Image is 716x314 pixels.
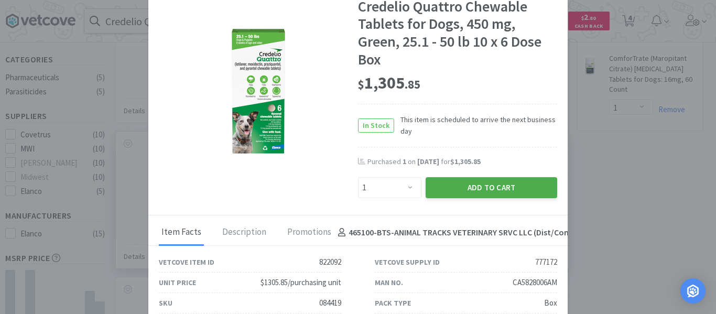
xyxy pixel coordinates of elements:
div: Vetcove Supply ID [375,256,440,268]
div: Description [220,220,269,246]
div: Pack Type [375,297,411,309]
div: Purchased on for [367,157,557,167]
div: Open Intercom Messenger [680,278,706,304]
span: This item is scheduled to arrive the next business day [394,114,557,137]
button: Add to Cart [426,177,557,198]
div: Promotions [285,220,334,246]
div: CA5828006AM [513,276,557,289]
div: Man No. [375,277,403,288]
span: 1,305 [358,72,420,93]
div: 777172 [535,256,557,268]
div: 084419 [319,297,341,309]
div: Vetcove Item ID [159,256,214,268]
img: 04dda438427f477db87e3d75c3925fef_777172.png [224,26,292,157]
div: Unit Price [159,277,196,288]
span: $ [358,77,364,92]
span: In Stock [359,119,394,132]
div: Box [544,297,557,309]
div: $1305.85/purchasing unit [261,276,341,289]
span: [DATE] [417,157,439,166]
span: $1,305.85 [450,157,481,166]
div: Item Facts [159,220,204,246]
div: SKU [159,297,172,309]
h4: 465100-BTS - ANIMAL TRACKS VETERINARY SRVC LLC (Dist/Comp) [334,226,579,240]
div: 822092 [319,256,341,268]
span: 1 [403,157,406,166]
span: . 85 [405,77,420,92]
